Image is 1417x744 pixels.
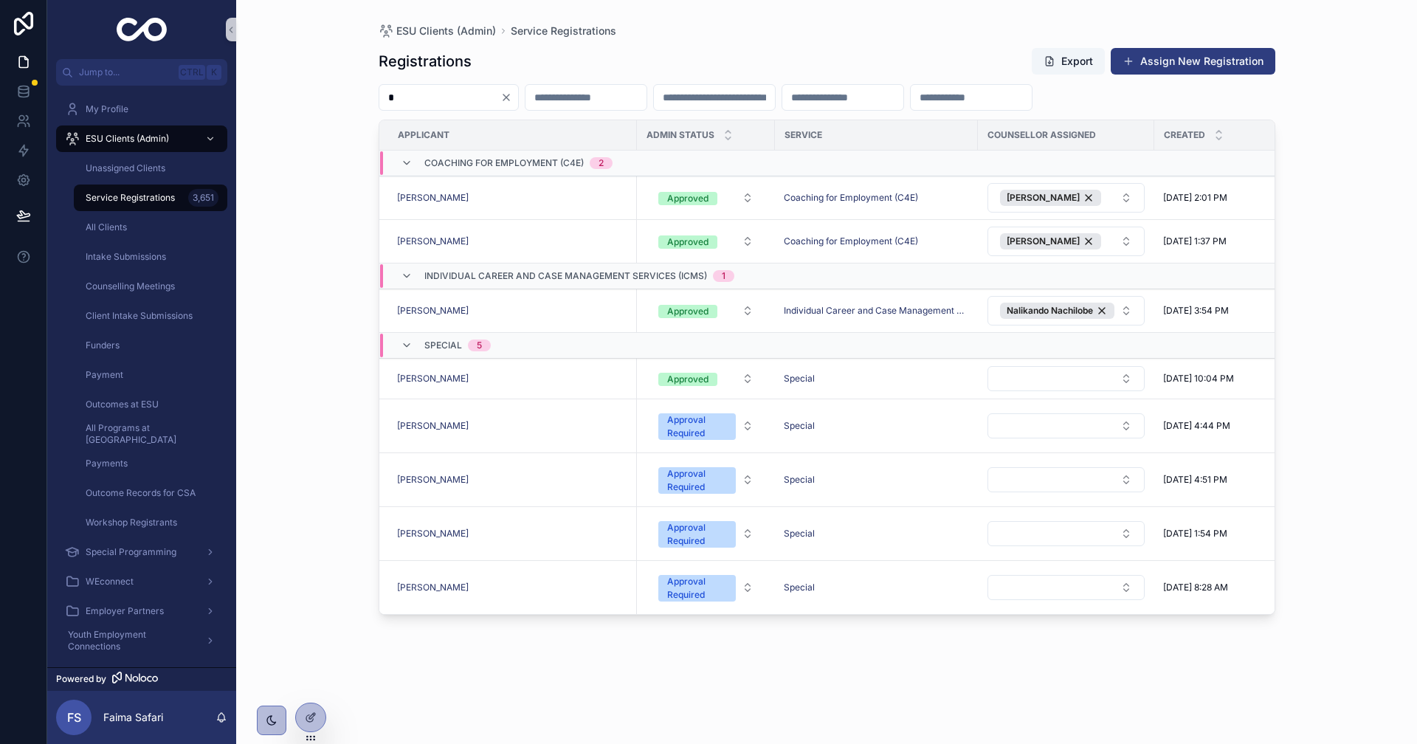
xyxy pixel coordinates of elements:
a: Special [784,474,969,486]
span: Special [424,340,462,351]
span: Special [784,420,815,432]
a: ESU Clients (Admin) [56,125,227,152]
button: Select Button [987,296,1145,325]
img: App logo [117,18,168,41]
a: [DATE] 1:54 PM [1163,528,1283,540]
span: Intake Submissions [86,251,166,263]
button: Select Button [647,568,765,607]
a: [DATE] 3:54 PM [1163,305,1283,317]
span: [PERSON_NAME] [397,192,469,204]
button: Select Button [987,467,1145,492]
span: ESU Clients (Admin) [396,24,496,38]
a: Counselling Meetings [74,273,227,300]
a: Payment [74,362,227,388]
a: Select Button [646,405,766,447]
span: K [208,66,220,78]
a: [PERSON_NAME] [397,582,469,593]
span: [PERSON_NAME] [397,305,469,317]
span: Special [784,474,815,486]
span: Client Intake Submissions [86,310,193,322]
button: Select Button [647,514,765,554]
a: Select Button [646,567,766,608]
a: Special Programming [56,539,227,565]
span: Special [784,373,815,385]
a: Special [784,528,815,540]
span: Ctrl [179,65,205,80]
a: [DATE] 4:51 PM [1163,474,1283,486]
span: Powered by [56,673,106,685]
a: [DATE] 1:37 PM [1163,235,1283,247]
a: Select Button [646,227,766,255]
a: [DATE] 8:28 AM [1163,582,1283,593]
div: Approved [667,192,708,205]
a: Select Button [987,182,1145,213]
button: Unselect 11 [1000,303,1114,319]
a: Select Button [987,574,1145,601]
a: All Programs at [GEOGRAPHIC_DATA] [74,421,227,447]
div: Approval Required [667,413,727,440]
span: Special [784,582,815,593]
button: Select Button [987,183,1145,213]
span: My Profile [86,103,128,115]
span: Youth Employment Connections [68,629,193,652]
span: [DATE] 1:37 PM [1163,235,1227,247]
div: Approved [667,373,708,386]
span: Counsellor Assigned [987,129,1096,141]
span: Admin Status [647,129,714,141]
div: Approval Required [667,521,727,548]
a: Youth Employment Connections [56,627,227,654]
a: ESU Clients (Admin) [379,24,496,38]
div: Approval Required [667,575,727,602]
button: Select Button [987,413,1145,438]
span: [PERSON_NAME] [1007,235,1080,247]
a: [PERSON_NAME] [397,582,628,593]
span: [DATE] 1:54 PM [1163,528,1227,540]
a: Select Button [987,226,1145,257]
a: Special [784,528,969,540]
a: Coaching for Employment (C4E) [784,192,918,204]
button: Select Button [647,406,765,446]
button: Export [1032,48,1105,75]
h1: Registrations [379,51,472,72]
button: Select Button [647,460,765,500]
a: Select Button [987,365,1145,392]
div: 2 [599,157,604,169]
span: Counselling Meetings [86,280,175,292]
span: Outcome Records for CSA [86,487,196,499]
span: Employer Partners [86,605,164,617]
div: scrollable content [47,86,236,667]
a: [PERSON_NAME] [397,420,469,432]
a: Select Button [646,365,766,393]
button: Select Button [647,297,765,324]
span: [DATE] 8:28 AM [1163,582,1228,593]
span: Workshop Registrants [86,517,177,528]
span: Payment [86,369,123,381]
span: [PERSON_NAME] [397,528,469,540]
a: [DATE] 10:04 PM [1163,373,1283,385]
span: Individual Career and Case Management Services (ICMS) [424,270,707,282]
a: [PERSON_NAME] [397,305,628,317]
button: Select Button [987,575,1145,600]
a: Outcome Records for CSA [74,480,227,506]
div: Approved [667,305,708,318]
span: [PERSON_NAME] [397,235,469,247]
span: Coaching for Employment (C4E) [784,235,918,247]
a: Select Button [987,413,1145,439]
button: Jump to...CtrlK [56,59,227,86]
span: Individual Career and Case Management Services (ICMS) [784,305,969,317]
a: Special [784,373,969,385]
a: All Clients [74,214,227,241]
a: [PERSON_NAME] [397,474,628,486]
div: 3,651 [188,189,218,207]
a: Select Button [987,466,1145,493]
span: [DATE] 4:44 PM [1163,420,1230,432]
a: Special [784,420,969,432]
button: Unselect 8 [1000,190,1101,206]
a: [PERSON_NAME] [397,373,469,385]
a: [PERSON_NAME] [397,528,628,540]
span: Unassigned Clients [86,162,165,174]
button: Select Button [647,365,765,392]
span: All Clients [86,221,127,233]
